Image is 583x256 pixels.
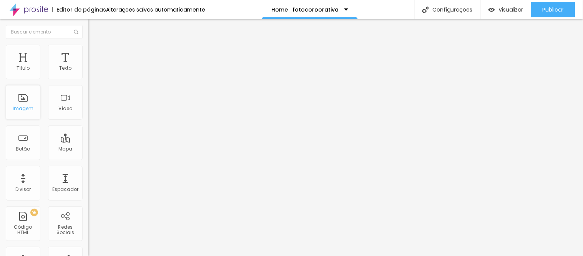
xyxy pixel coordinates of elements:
img: Icone [422,7,429,13]
button: Publicar [531,2,575,17]
div: Mapa [58,146,72,152]
div: Texto [59,65,71,71]
p: Home_fotocorporativa [271,7,339,12]
div: Título [17,65,30,71]
div: Alterações salvas automaticamente [106,7,205,12]
img: view-1.svg [488,7,495,13]
img: Icone [74,30,78,34]
iframe: Editor [88,19,583,256]
input: Buscar elemento [6,25,83,39]
span: Publicar [543,7,564,13]
div: Editor de páginas [52,7,106,12]
div: Redes Sociais [50,224,80,236]
button: Visualizar [481,2,531,17]
div: Código HTML [8,224,38,236]
div: Botão [16,146,30,152]
div: Vídeo [58,106,72,111]
div: Espaçador [52,187,78,192]
span: Visualizar [499,7,523,13]
div: Divisor [15,187,31,192]
div: Imagem [13,106,33,111]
